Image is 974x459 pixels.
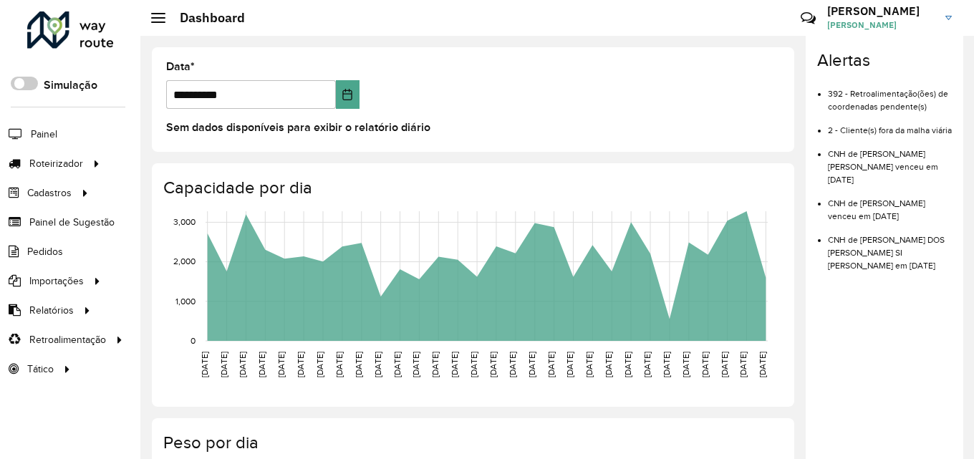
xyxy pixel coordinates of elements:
text: [DATE] [200,352,209,377]
text: [DATE] [662,352,671,377]
a: Contato Rápido [793,3,824,34]
h4: Capacidade por dia [163,178,780,198]
text: [DATE] [334,352,344,377]
text: [DATE] [546,352,556,377]
span: Painel [31,127,57,142]
text: [DATE] [411,352,420,377]
li: 392 - Retroalimentação(ões) de coordenadas pendente(s) [828,77,952,113]
text: [DATE] [257,352,266,377]
text: [DATE] [565,352,574,377]
span: Tático [27,362,54,377]
div: Críticas? Dúvidas? Elogios? Sugestões? Entre em contato conosco! [630,4,779,43]
text: [DATE] [296,352,305,377]
text: [DATE] [758,352,767,377]
text: [DATE] [238,352,247,377]
li: 2 - Cliente(s) fora da malha viária [828,113,952,137]
span: Painel de Sugestão [29,215,115,230]
text: [DATE] [469,352,478,377]
h3: [PERSON_NAME] [827,4,935,18]
li: CNH de [PERSON_NAME] venceu em [DATE] [828,186,952,223]
label: Data [166,58,195,75]
text: [DATE] [720,352,729,377]
text: [DATE] [642,352,652,377]
li: CNH de [PERSON_NAME] DOS [PERSON_NAME] SI [PERSON_NAME] em [DATE] [828,223,952,272]
span: Pedidos [27,244,63,259]
text: [DATE] [527,352,536,377]
text: [DATE] [623,352,632,377]
span: Importações [29,274,84,289]
text: 3,000 [173,217,196,226]
span: Relatórios [29,303,74,318]
text: [DATE] [354,352,363,377]
text: [DATE] [315,352,324,377]
text: [DATE] [373,352,382,377]
button: Choose Date [336,80,360,109]
text: [DATE] [219,352,228,377]
text: [DATE] [488,352,498,377]
text: 2,000 [173,256,196,266]
span: Retroalimentação [29,332,106,347]
text: 0 [191,336,196,345]
label: Sem dados disponíveis para exibir o relatório diário [166,119,430,136]
text: [DATE] [700,352,710,377]
text: [DATE] [738,352,748,377]
text: 1,000 [175,296,196,305]
text: [DATE] [508,352,517,377]
label: Simulação [44,77,97,94]
h2: Dashboard [165,10,245,26]
text: [DATE] [450,352,459,377]
text: [DATE] [584,352,594,377]
text: [DATE] [392,352,402,377]
span: Cadastros [27,185,72,200]
text: [DATE] [681,352,690,377]
text: [DATE] [276,352,286,377]
h4: Peso por dia [163,433,780,453]
text: [DATE] [430,352,440,377]
h4: Alertas [817,50,952,71]
span: [PERSON_NAME] [827,19,935,32]
span: Roteirizador [29,156,83,171]
li: CNH de [PERSON_NAME] [PERSON_NAME] venceu em [DATE] [828,137,952,186]
text: [DATE] [604,352,613,377]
